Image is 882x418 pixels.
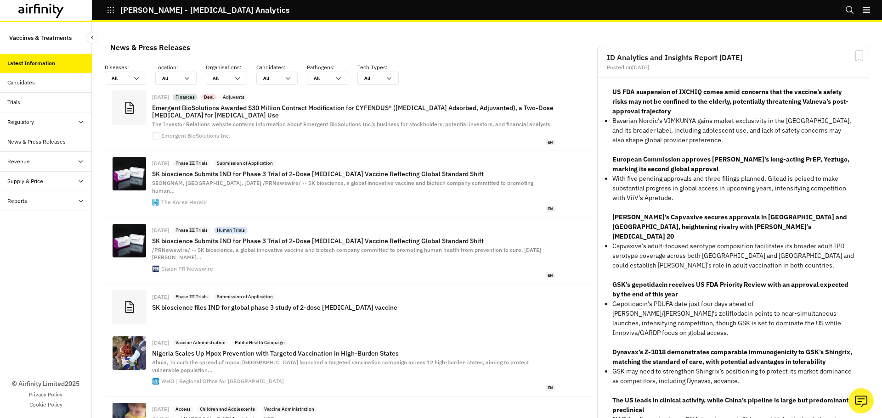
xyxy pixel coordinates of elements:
[612,155,849,173] strong: European Commission approves [PERSON_NAME]’s long-acting PrEP, Yeztugo, marking its second global...
[152,304,555,311] p: SK bioscience files IND for global phase 3 study of 2-dose [MEDICAL_DATA] vaccine
[107,2,289,18] button: [PERSON_NAME] - [MEDICAL_DATA] Analytics
[546,385,555,391] span: en
[175,406,191,412] p: Access
[152,237,555,245] p: SK bioscience Submits IND for Phase 3 Trial of 2-Dose [MEDICAL_DATA] Vaccine Reflecting Global St...
[152,121,552,128] span: The Investor Relations website contains information about Emergent BioSolutions Inc.’s business f...
[307,63,357,72] p: Pathogens :
[29,390,62,399] a: Privacy Policy
[7,59,55,67] div: Latest Information
[612,88,848,115] strong: US FDA suspension of IXCHIQ comes amid concerns that the vaccine’s safety risks may not be confin...
[217,294,273,300] p: Submission of Application
[175,227,208,234] p: Phase III Trials
[7,157,30,166] div: Revenue
[612,396,854,414] strong: The US leads in clinical activity, while China’s pipeline is large but predominantly preclinical
[152,294,169,300] div: [DATE]
[155,63,206,72] p: Location :
[86,32,98,44] button: Close Sidebar
[848,388,874,413] button: Ask our analysts
[200,406,255,412] p: Children and Adolescents
[7,78,35,87] div: Candidates
[217,160,273,167] p: Submission of Application
[175,160,208,167] p: Phase III Trials
[612,213,847,240] strong: [PERSON_NAME]’s Capvaxive secures approvals in [GEOGRAPHIC_DATA] and [GEOGRAPHIC_DATA], heighteni...
[152,161,169,166] div: [DATE]
[161,133,230,139] div: Emergent BioSolutions Inc.
[152,407,169,412] div: [DATE]
[256,63,307,72] p: Candidates :
[153,378,159,385] img: favicon.ico
[546,206,555,212] span: en
[175,340,226,346] p: Vaccine Administration
[161,379,284,384] div: WHO | Regional Office for [GEOGRAPHIC_DATA]
[612,241,854,270] p: Capvaxive’s adult-focused serotype composition facilitates its broader adult IPD serotype coverag...
[110,40,190,54] div: News & Press Releases
[7,138,66,146] div: News & Press Releases
[612,367,854,386] p: GSK may need to strengthen Shingrix’s positioning to protect its market dominance as competitors,...
[546,139,555,145] span: en
[175,294,208,300] p: Phase III Trials
[120,6,289,14] p: [PERSON_NAME] - [MEDICAL_DATA] Analytics
[152,359,529,373] span: Abuja, To curb the spread of mpox, [GEOGRAPHIC_DATA] launched a targeted vaccination campaign acr...
[217,227,245,234] p: Human Trials
[152,179,533,194] span: SEONGNAM, [GEOGRAPHIC_DATA], [DATE] /PRNewswire/ -- SK bioscience, a global innovative vaccine an...
[153,199,159,206] img: favicon.ico
[204,94,214,100] p: Deal
[607,65,859,70] div: Posted on [DATE]
[153,133,159,139] img: favicons.png
[152,104,555,119] p: Emergent BioSolutions Awarded $30 Million Contract Modification for CYFENDUS® ([MEDICAL_DATA] Ads...
[152,228,169,233] div: [DATE]
[546,273,555,279] span: en
[612,280,848,298] strong: GSK’s gepotidacin receives US FDA Priority Review with an approval expected by the end of this year
[152,170,555,178] p: SK bioscience Submits IND for Phase 3 Trial of 2-Dose [MEDICAL_DATA] Vaccine Reflecting Global St...
[7,118,34,126] div: Regulatory
[612,348,852,366] strong: Dynavax’s Z-1018 demonstrates comparable immunogenicity to GSK’s Shingrix, matching the standard ...
[105,151,594,217] a: [DATE]Phase III TrialsSubmission of ApplicationSK bioscience Submits IND for Phase 3 Trial of 2-D...
[113,336,146,370] img: DSC00027%20(002).JPG
[12,379,79,389] p: © Airfinity Limited 2025
[612,299,854,338] p: Gepotidacin’s PDUFA date just four days ahead of [PERSON_NAME]/[PERSON_NAME]'s zoliflodacin point...
[161,200,207,205] div: The Korea Herald
[7,98,20,106] div: Trials
[152,95,169,100] div: [DATE]
[7,197,27,205] div: Reports
[105,330,594,397] a: [DATE]Vaccine AdministrationPublic Health CampaignNigeria Scales Up Mpox Prevention with Targeted...
[612,174,854,203] p: With five pending approvals and three filings planned, Gilead is poised to make substantial progr...
[175,94,195,100] p: Finances
[152,246,541,261] span: /PRNewswire/ -- SK bioscience, a global innovative vaccine and biotech company committed to promo...
[854,50,865,61] svg: Bookmark Report
[235,340,285,346] p: Public Health Campaign
[9,29,72,46] p: Vaccines & Treatments
[223,94,244,100] p: Adjuvants
[357,63,408,72] p: Tech Types :
[152,340,169,346] div: [DATE]
[105,284,594,330] a: [DATE]Phase III TrialsSubmission of ApplicationSK bioscience files IND for global phase 3 study o...
[607,54,859,61] h2: ID Analytics and Insights Report [DATE]
[113,224,146,257] img: SKYVaricella_Exports.jpg
[105,63,155,72] p: Diseases :
[7,177,43,185] div: Supply & Price
[105,85,594,151] a: [DATE]FinancesDealAdjuvantsEmergent BioSolutions Awarded $30 Million Contract Modification for CY...
[152,350,555,357] p: Nigeria Scales Up Mpox Prevention with Targeted Vaccination in High-Burden States
[113,157,146,190] img: AEN2202509022020032471.b459d04faf63477686d7c060ce4740fe_T1.jpg
[845,2,854,18] button: Search
[161,266,213,272] div: Cision PR Newswire
[264,406,314,412] p: Vaccine Administration
[206,63,256,72] p: Organisations :
[612,116,854,145] p: Bavarian Nordic’s VIMKUNYA gains market exclusivity in the [GEOGRAPHIC_DATA], and its broader lab...
[29,401,62,409] a: Cookie Policy
[153,266,159,272] img: 2019-Q4-PRN-Icon-32-32.png
[105,218,594,284] a: [DATE]Phase III TrialsHuman TrialsSK bioscience Submits IND for Phase 3 Trial of 2-Dose [MEDICAL_...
